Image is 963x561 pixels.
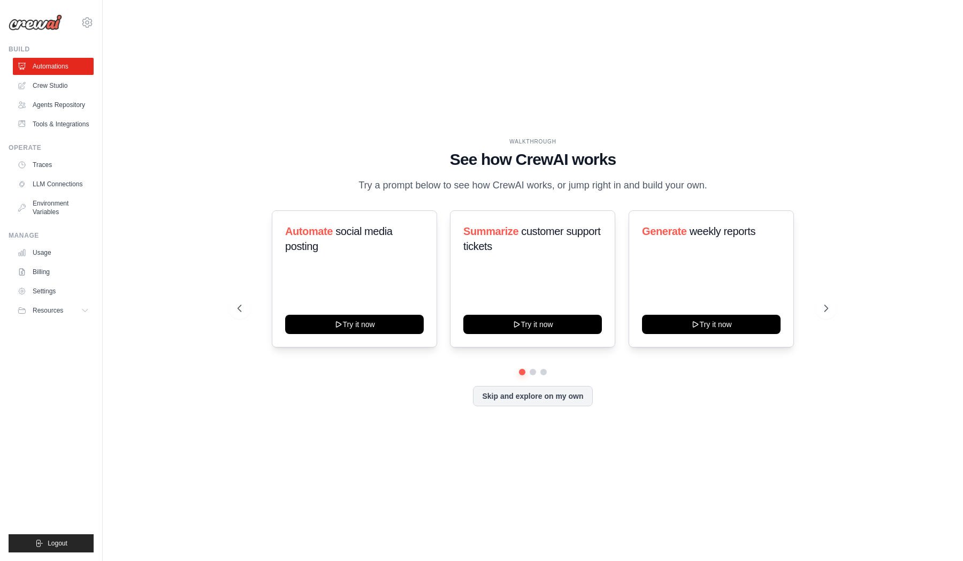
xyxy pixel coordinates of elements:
[353,178,713,193] p: Try a prompt below to see how CrewAI works, or jump right in and build your own.
[13,156,94,173] a: Traces
[9,14,62,31] img: Logo
[642,225,687,237] span: Generate
[285,225,393,252] span: social media posting
[642,315,781,334] button: Try it now
[13,116,94,133] a: Tools & Integrations
[9,534,94,552] button: Logout
[9,45,94,54] div: Build
[13,244,94,261] a: Usage
[13,176,94,193] a: LLM Connections
[33,306,63,315] span: Resources
[13,263,94,280] a: Billing
[463,315,602,334] button: Try it now
[13,195,94,221] a: Environment Variables
[463,225,600,252] span: customer support tickets
[13,283,94,300] a: Settings
[13,58,94,75] a: Automations
[9,231,94,240] div: Manage
[473,386,592,406] button: Skip and explore on my own
[463,225,518,237] span: Summarize
[689,225,755,237] span: weekly reports
[238,138,828,146] div: WALKTHROUGH
[13,96,94,113] a: Agents Repository
[13,302,94,319] button: Resources
[285,225,333,237] span: Automate
[48,539,67,548] span: Logout
[238,150,828,169] h1: See how CrewAI works
[9,143,94,152] div: Operate
[285,315,424,334] button: Try it now
[13,77,94,94] a: Crew Studio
